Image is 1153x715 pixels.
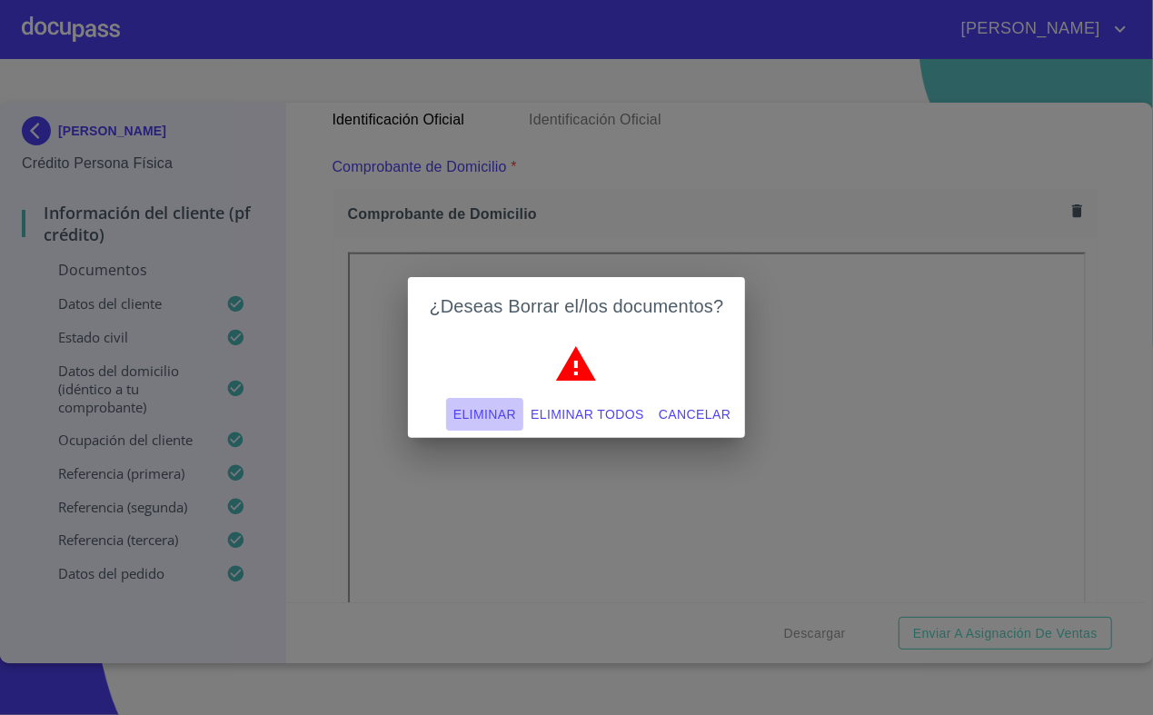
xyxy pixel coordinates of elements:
span: Eliminar [453,403,516,426]
button: Eliminar [446,398,523,432]
span: Cancelar [659,403,731,426]
h2: ¿Deseas Borrar el/los documentos? [430,292,724,321]
button: Eliminar todos [523,398,651,432]
button: Cancelar [651,398,738,432]
span: Eliminar todos [531,403,644,426]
